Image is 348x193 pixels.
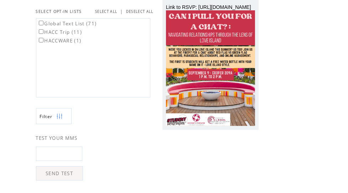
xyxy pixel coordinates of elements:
a: Filter [36,108,72,124]
a: SELECT ALL [95,9,117,14]
label: HACCWARE (1) [37,37,82,44]
input: HACC Trip (11) [39,29,43,34]
label: HACC Trip (11) [37,29,82,35]
label: Global Text List (71) [37,20,97,27]
span: Show filters [40,113,53,120]
a: SEND TEST [36,166,83,181]
span: Link to RSVP: [URL][DOMAIN_NAME] [166,4,251,10]
img: filters.png [56,108,63,125]
span: SELECT OPT-IN LISTS [36,9,82,14]
span: | [120,8,123,15]
input: HACCWARE (1) [39,38,43,42]
a: DESELECT ALL [126,9,154,14]
input: Global Text List (71) [39,21,43,25]
span: TEST YOUR MMS [36,135,78,141]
